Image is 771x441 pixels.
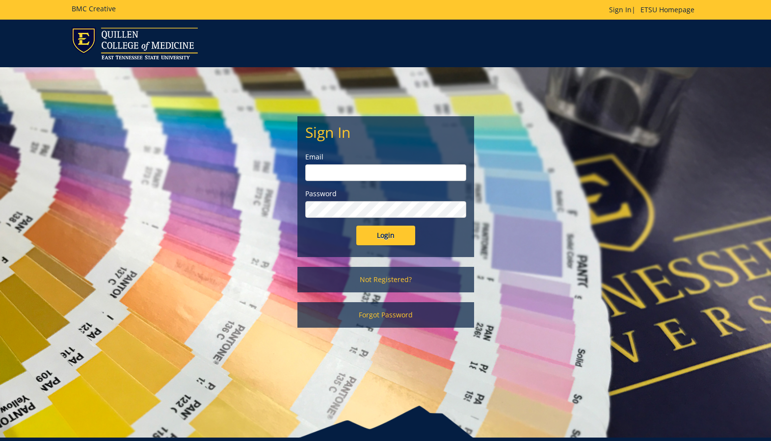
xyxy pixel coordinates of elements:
a: Forgot Password [297,302,474,328]
a: Not Registered? [297,267,474,292]
a: ETSU Homepage [636,5,699,14]
img: ETSU logo [72,27,198,59]
label: Password [305,189,466,199]
label: Email [305,152,466,162]
h5: BMC Creative [72,5,116,12]
a: Sign In [609,5,632,14]
h2: Sign In [305,124,466,140]
p: | [609,5,699,15]
input: Login [356,226,415,245]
